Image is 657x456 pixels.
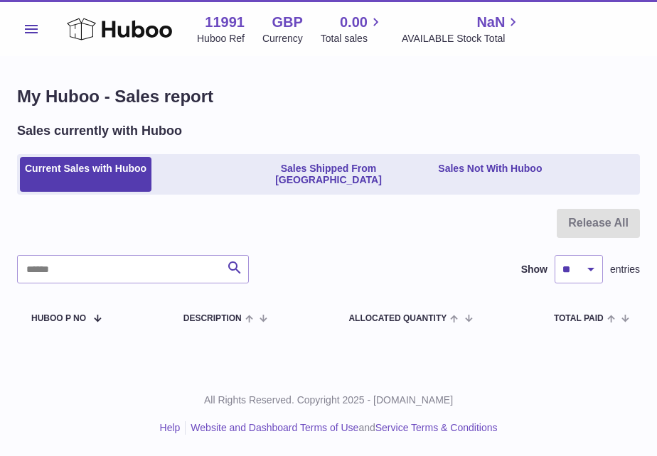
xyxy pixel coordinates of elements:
a: Sales Not With Huboo [433,157,547,192]
span: Huboo P no [31,314,86,323]
span: AVAILABLE Stock Total [402,32,522,45]
label: Show [521,263,547,276]
h2: Sales currently with Huboo [17,122,182,139]
a: Service Terms & Conditions [375,422,498,433]
strong: GBP [272,13,302,32]
span: entries [610,263,640,276]
span: Description [183,314,242,323]
a: NaN AVAILABLE Stock Total [402,13,522,45]
a: Help [160,422,181,433]
div: Huboo Ref [197,32,245,45]
strong: 11991 [205,13,245,32]
h1: My Huboo - Sales report [17,85,640,108]
div: Currency [262,32,303,45]
a: Current Sales with Huboo [20,157,151,192]
a: Website and Dashboard Terms of Use [191,422,358,433]
span: ALLOCATED Quantity [348,314,447,323]
li: and [186,421,497,435]
a: 0.00 Total sales [321,13,384,45]
span: Total paid [554,314,604,323]
a: Sales Shipped From [GEOGRAPHIC_DATA] [227,157,431,192]
span: NaN [476,13,505,32]
span: 0.00 [340,13,368,32]
span: Total sales [321,32,384,45]
p: All Rights Reserved. Copyright 2025 - [DOMAIN_NAME] [11,393,646,407]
